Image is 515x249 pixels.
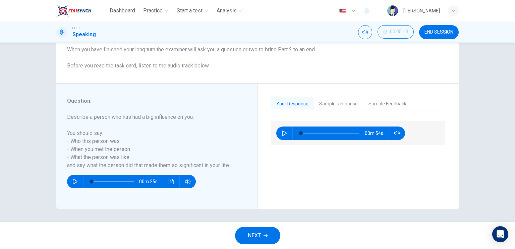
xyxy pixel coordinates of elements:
button: Dashboard [107,5,138,17]
button: Sample Feedback [363,97,412,111]
button: NEXT [235,227,280,244]
button: END SESSION [419,25,459,39]
h6: Describe a person who has had a big influence on you. You should say: - Who this person was - Whe... [67,113,238,169]
span: CEFR [72,26,79,31]
button: Start a test [174,5,211,17]
div: Hide [378,25,414,39]
span: 00m 25s [139,175,163,188]
button: Click to see the audio transcription [166,175,177,188]
button: Sample Response [314,97,363,111]
span: Analysis [217,7,237,15]
span: 00:05:10 [390,29,408,35]
button: Practice [140,5,171,17]
a: EduSynch logo [56,4,107,17]
span: END SESSION [424,30,453,35]
img: Profile picture [387,5,398,16]
div: Open Intercom Messenger [492,226,508,242]
h6: Question : [67,97,238,105]
span: Practice [143,7,163,15]
div: Mute [358,25,372,39]
img: en [338,8,347,13]
button: Your Response [271,97,314,111]
h1: Speaking [72,31,96,39]
span: NEXT [248,231,261,240]
span: Start a test [177,7,203,15]
button: Analysis [214,5,245,17]
span: Dashboard [110,7,135,15]
button: 00:05:10 [378,25,414,39]
div: basic tabs example [271,97,445,111]
h6: Directions : [67,21,448,70]
img: EduSynch logo [56,4,92,17]
span: 00m 54s [365,127,389,140]
div: [PERSON_NAME] [403,7,440,15]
